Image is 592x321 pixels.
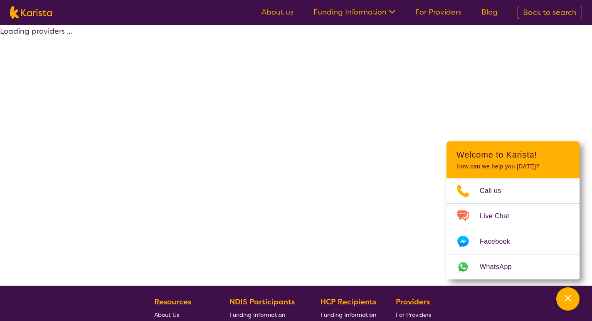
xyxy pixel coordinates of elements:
[480,185,511,197] span: Call us
[154,297,191,307] b: Resources
[518,6,582,19] a: Back to search
[446,178,580,279] ul: Choose channel
[321,308,376,321] a: Funding Information
[154,311,179,319] span: About Us
[456,163,570,170] p: How can we help you [DATE]?
[480,261,522,273] span: WhatsApp
[154,308,210,321] a: About Us
[396,311,431,319] span: For Providers
[396,297,430,307] b: Providers
[446,141,580,279] div: Channel Menu
[446,254,580,279] a: Web link opens in a new tab.
[480,235,520,248] span: Facebook
[229,308,301,321] a: Funding Information
[229,297,295,307] b: NDIS Participants
[456,150,570,160] h2: Welcome to Karista!
[261,7,294,17] a: About us
[396,308,434,321] a: For Providers
[313,7,395,17] a: Funding Information
[10,6,52,19] img: Karista logo
[556,287,580,311] button: Channel Menu
[523,7,577,17] span: Back to search
[480,210,519,222] span: Live Chat
[229,311,285,319] span: Funding Information
[415,7,461,17] a: For Providers
[321,297,376,307] b: HCP Recipients
[321,311,376,319] span: Funding Information
[481,7,498,17] a: Blog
